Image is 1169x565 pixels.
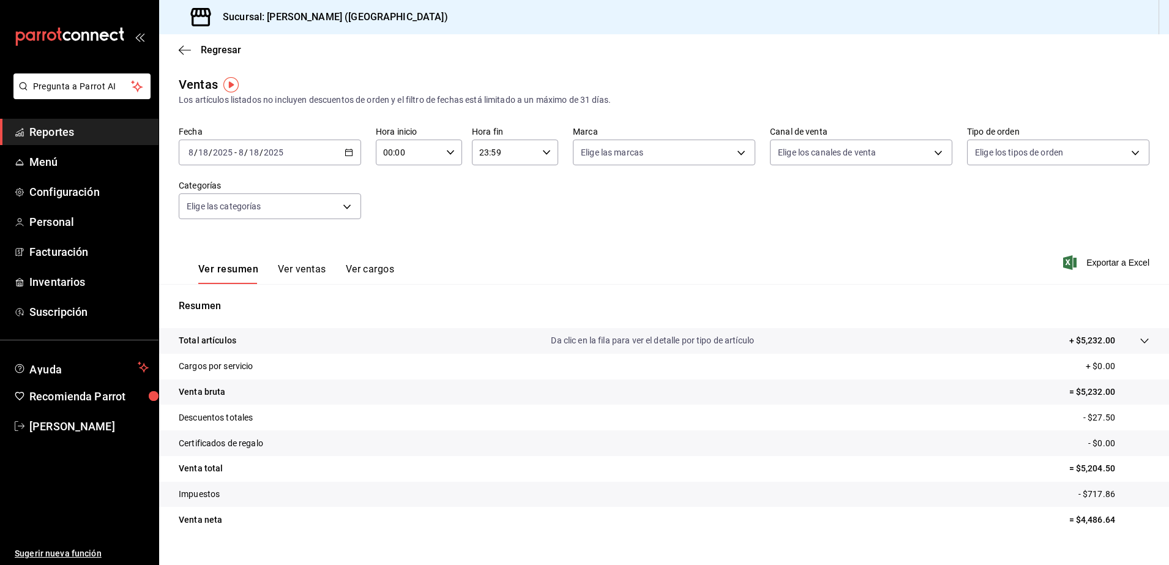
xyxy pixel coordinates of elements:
[198,148,209,157] input: --
[238,148,244,157] input: --
[33,80,132,93] span: Pregunta a Parrot AI
[472,127,558,136] label: Hora fin
[179,411,253,424] p: Descuentos totales
[29,304,149,320] span: Suscripción
[1069,334,1115,347] p: + $5,232.00
[179,94,1149,107] div: Los artículos listados no incluyen descuentos de orden y el filtro de fechas está limitado a un m...
[29,124,149,140] span: Reportes
[13,73,151,99] button: Pregunta a Parrot AI
[346,263,395,284] button: Ver cargos
[179,75,218,94] div: Ventas
[179,127,361,136] label: Fecha
[179,488,220,501] p: Impuestos
[15,547,149,560] span: Sugerir nueva función
[194,148,198,157] span: /
[9,89,151,102] a: Pregunta a Parrot AI
[29,388,149,405] span: Recomienda Parrot
[29,184,149,200] span: Configuración
[29,244,149,260] span: Facturación
[1069,462,1149,475] p: = $5,204.50
[29,214,149,230] span: Personal
[1083,411,1149,424] p: - $27.50
[29,274,149,290] span: Inventarios
[1086,360,1149,373] p: + $0.00
[778,146,876,159] span: Elige los canales de venta
[1088,437,1149,450] p: - $0.00
[179,437,263,450] p: Certificados de regalo
[967,127,1149,136] label: Tipo de orden
[278,263,326,284] button: Ver ventas
[212,148,233,157] input: ----
[198,263,394,284] div: navigation tabs
[581,146,643,159] span: Elige las marcas
[135,32,144,42] button: open_drawer_menu
[573,127,755,136] label: Marca
[188,148,194,157] input: --
[179,44,241,56] button: Regresar
[179,514,222,526] p: Venta neta
[1066,255,1149,270] button: Exportar a Excel
[1078,488,1149,501] p: - $717.86
[551,334,754,347] p: Da clic en la fila para ver el detalle por tipo de artículo
[975,146,1063,159] span: Elige los tipos de orden
[213,10,448,24] h3: Sucursal: [PERSON_NAME] ([GEOGRAPHIC_DATA])
[223,77,239,92] img: Tooltip marker
[1069,514,1149,526] p: = $4,486.64
[179,334,236,347] p: Total artículos
[770,127,952,136] label: Canal de venta
[179,360,253,373] p: Cargos por servicio
[260,148,263,157] span: /
[248,148,260,157] input: --
[201,44,241,56] span: Regresar
[263,148,284,157] input: ----
[29,360,133,375] span: Ayuda
[1069,386,1149,398] p: = $5,232.00
[376,127,462,136] label: Hora inicio
[179,299,1149,313] p: Resumen
[187,200,261,212] span: Elige las categorías
[234,148,237,157] span: -
[179,181,361,190] label: Categorías
[179,386,225,398] p: Venta bruta
[198,263,258,284] button: Ver resumen
[244,148,248,157] span: /
[179,462,223,475] p: Venta total
[209,148,212,157] span: /
[29,154,149,170] span: Menú
[29,418,149,435] span: [PERSON_NAME]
